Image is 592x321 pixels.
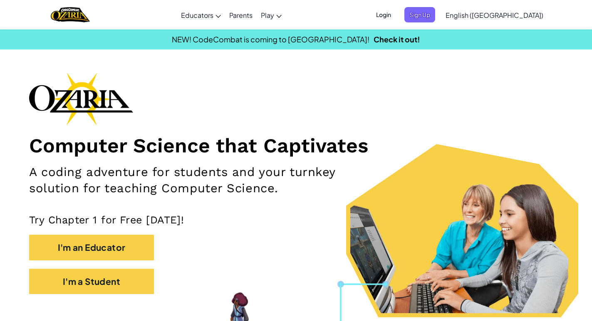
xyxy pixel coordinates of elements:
a: Play [257,4,286,26]
a: Ozaria by CodeCombat logo [51,6,89,23]
span: Educators [181,11,213,20]
span: Play [261,11,274,20]
button: I'm an Educator [29,235,154,260]
span: English ([GEOGRAPHIC_DATA]) [446,11,543,20]
p: Try Chapter 1 for Free [DATE]! [29,213,563,226]
button: Login [371,7,396,22]
img: Ozaria branding logo [29,72,133,125]
a: Educators [177,4,225,26]
button: I'm a Student [29,269,154,294]
h1: Computer Science that Captivates [29,134,563,158]
span: NEW! CodeCombat is coming to [GEOGRAPHIC_DATA]! [172,34,369,44]
h2: A coding adventure for students and your turnkey solution for teaching Computer Science. [29,164,387,197]
a: Parents [225,4,257,26]
a: Check it out! [374,34,420,44]
a: English ([GEOGRAPHIC_DATA]) [441,4,547,26]
img: Home [51,6,89,23]
button: Sign Up [404,7,435,22]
